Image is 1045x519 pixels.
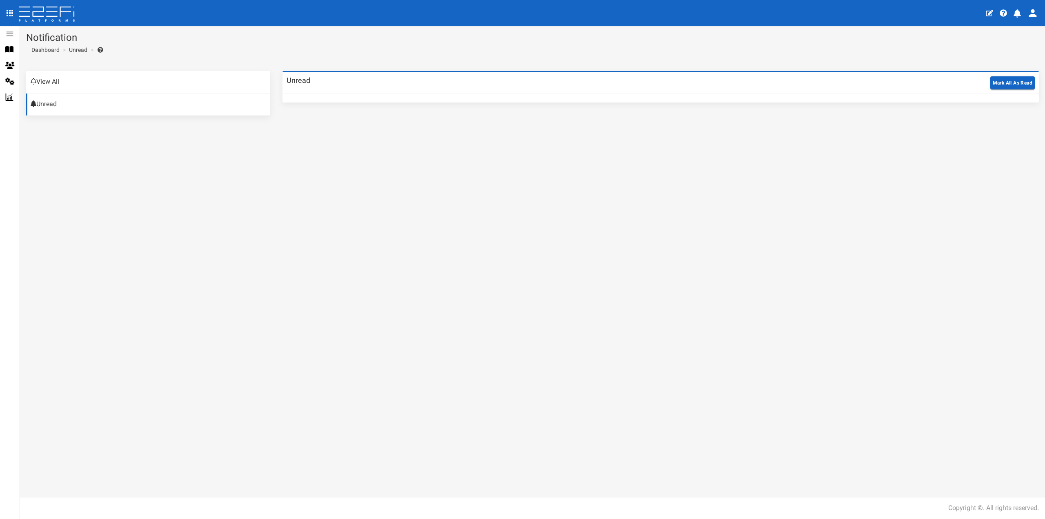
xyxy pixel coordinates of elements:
[948,503,1039,513] div: Copyright ©. All rights reserved.
[28,47,60,53] span: Dashboard
[26,32,1039,43] h1: Notification
[28,46,60,54] a: Dashboard
[26,71,270,93] a: View All
[69,46,87,54] a: Unread
[990,78,1035,86] a: Mark All As Read
[990,76,1035,89] button: Mark All As Read
[287,77,310,84] h3: Unread
[26,94,270,116] a: Unread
